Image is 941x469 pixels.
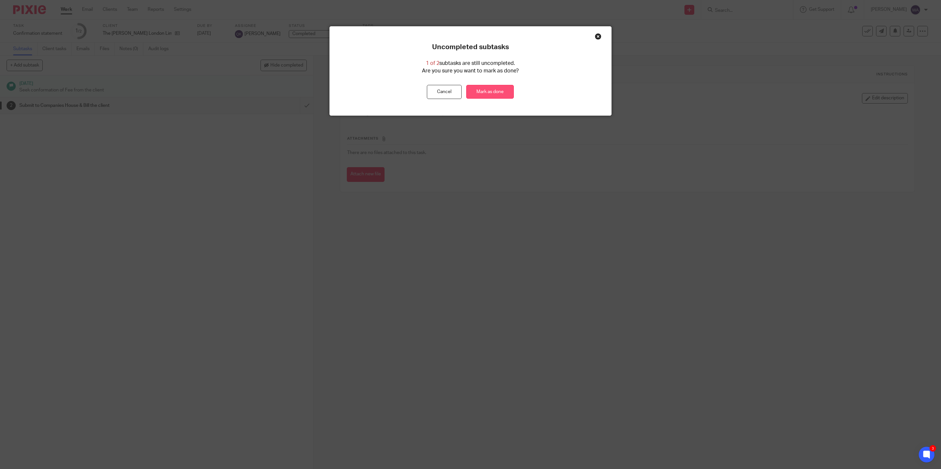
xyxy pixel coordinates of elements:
[422,67,519,75] p: Are you sure you want to mark as done?
[426,60,515,67] p: subtasks are still uncompleted.
[595,33,601,40] div: Close this dialog window
[432,43,509,51] p: Uncompleted subtasks
[930,445,936,452] div: 3
[427,85,462,99] button: Cancel
[466,85,514,99] a: Mark as done
[426,61,439,66] span: 1 of 2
